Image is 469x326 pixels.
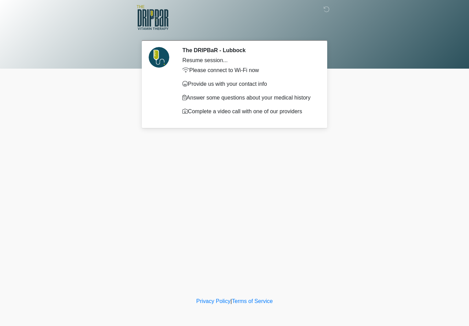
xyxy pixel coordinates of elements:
a: | [230,298,232,304]
a: Terms of Service [232,298,273,304]
h2: The DRIPBaR - Lubbock [182,47,315,54]
img: The DRIPBaR - Lubbock Logo [137,5,169,30]
a: Privacy Policy [196,298,231,304]
div: Resume session... [182,56,315,65]
p: Provide us with your contact info [182,80,315,88]
img: Agent Avatar [149,47,169,68]
p: Please connect to Wi-Fi now [182,66,315,74]
p: Answer some questions about your medical history [182,94,315,102]
p: Complete a video call with one of our providers [182,107,315,116]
